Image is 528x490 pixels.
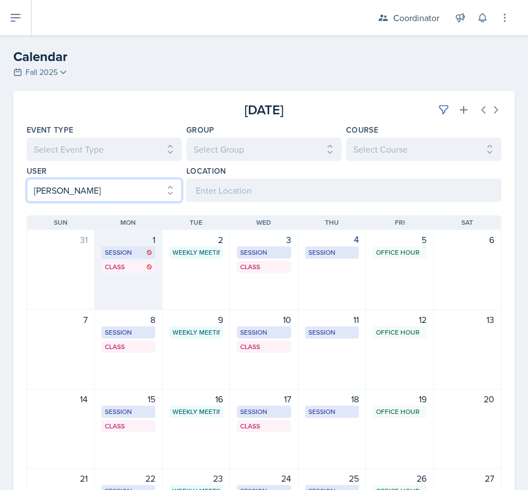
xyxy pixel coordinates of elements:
[105,262,152,272] div: Class
[26,67,58,78] span: Fall 2025
[237,233,291,246] div: 3
[186,124,215,135] label: Group
[305,472,359,485] div: 25
[190,218,202,228] span: Tue
[308,247,356,257] div: Session
[376,407,423,417] div: Office Hour
[105,407,152,417] div: Session
[172,247,220,257] div: Weekly Meeting
[240,262,287,272] div: Class
[305,392,359,406] div: 18
[305,313,359,326] div: 11
[376,247,423,257] div: Office Hour
[240,421,287,431] div: Class
[101,472,155,485] div: 22
[237,313,291,326] div: 10
[27,124,74,135] label: Event Type
[395,218,405,228] span: Fri
[172,407,220,417] div: Weekly Meeting
[373,392,427,406] div: 19
[186,165,226,176] label: Location
[169,233,223,246] div: 2
[172,327,220,337] div: Weekly Meeting
[13,47,515,67] h2: Calendar
[440,392,494,406] div: 20
[120,218,136,228] span: Mon
[305,233,359,246] div: 4
[373,313,427,326] div: 12
[169,392,223,406] div: 16
[461,218,473,228] span: Sat
[101,233,155,246] div: 1
[240,407,287,417] div: Session
[373,472,427,485] div: 26
[440,233,494,246] div: 6
[186,179,501,202] input: Enter Location
[169,313,223,326] div: 9
[105,421,152,431] div: Class
[376,327,423,337] div: Office Hour
[346,124,378,135] label: Course
[54,218,68,228] span: Sun
[308,327,356,337] div: Session
[105,247,152,257] div: Session
[105,327,152,337] div: Session
[169,472,223,485] div: 23
[101,392,155,406] div: 15
[27,165,47,176] label: User
[240,342,287,352] div: Class
[34,392,88,406] div: 14
[237,392,291,406] div: 17
[440,313,494,326] div: 13
[237,472,291,485] div: 24
[185,100,343,120] div: [DATE]
[34,313,88,326] div: 7
[105,342,152,352] div: Class
[34,472,88,485] div: 21
[240,247,287,257] div: Session
[256,218,271,228] span: Wed
[308,407,356,417] div: Session
[101,313,155,326] div: 8
[440,472,494,485] div: 27
[393,11,439,24] div: Coordinator
[34,233,88,246] div: 31
[325,218,339,228] span: Thu
[373,233,427,246] div: 5
[240,327,287,337] div: Session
